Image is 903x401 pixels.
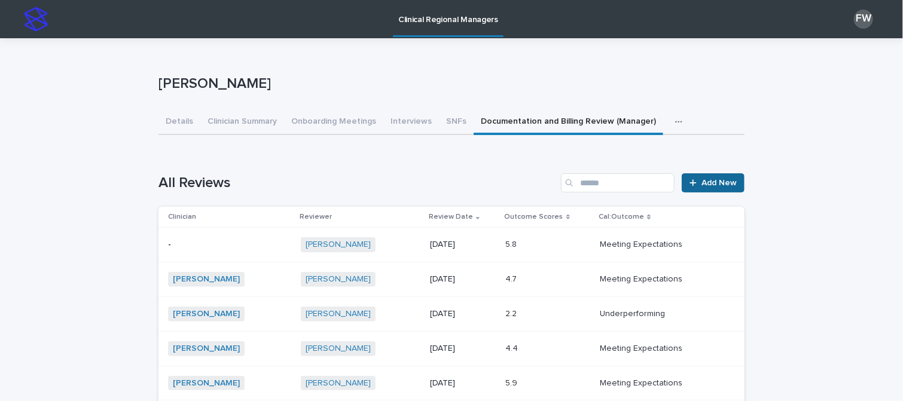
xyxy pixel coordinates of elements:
button: Clinician Summary [200,110,284,135]
a: [PERSON_NAME] [173,309,240,319]
p: 2.2 [506,307,520,319]
a: [PERSON_NAME] [306,378,371,388]
p: Meeting Expectations [600,272,685,284]
div: FW [854,10,873,29]
p: [DATE] [430,309,496,319]
p: [DATE] [430,274,496,284]
p: [PERSON_NAME] [158,75,740,93]
button: SNFs [439,110,474,135]
tr: [PERSON_NAME] [PERSON_NAME] [DATE]4.74.7 Meeting ExpectationsMeeting Expectations [158,262,745,297]
a: [PERSON_NAME] [306,344,371,354]
a: [PERSON_NAME] [173,378,240,388]
img: stacker-logo-s-only.png [24,7,48,31]
input: Search [561,173,675,192]
tr: [PERSON_NAME] [PERSON_NAME] [DATE]5.95.9 Meeting ExpectationsMeeting Expectations [158,366,745,400]
p: Cal:Outcome [599,210,644,224]
h1: All Reviews [158,175,556,192]
button: Documentation and Billing Review (Manager) [474,110,663,135]
p: Outcome Scores [505,210,563,224]
a: [PERSON_NAME] [306,309,371,319]
button: Onboarding Meetings [284,110,383,135]
p: 5.8 [506,237,520,250]
p: - [168,240,291,250]
p: 5.9 [506,376,520,388]
p: 4.7 [506,272,520,284]
a: Add New [682,173,745,192]
tr: [PERSON_NAME] [PERSON_NAME] [DATE]2.22.2 UnderperformingUnderperforming [158,296,745,331]
p: Underperforming [600,307,667,319]
p: Reviewer [300,210,332,224]
tr: [PERSON_NAME] [PERSON_NAME] [DATE]4.44.4 Meeting ExpectationsMeeting Expectations [158,331,745,366]
button: Details [158,110,200,135]
p: Meeting Expectations [600,376,685,388]
a: [PERSON_NAME] [173,344,240,354]
p: Review Date [429,210,473,224]
p: [DATE] [430,344,496,354]
button: Interviews [383,110,439,135]
a: [PERSON_NAME] [173,274,240,284]
p: [DATE] [430,240,496,250]
tr: -[PERSON_NAME] [DATE]5.85.8 Meeting ExpectationsMeeting Expectations [158,228,745,262]
a: [PERSON_NAME] [306,274,371,284]
p: [DATE] [430,378,496,388]
p: 4.4 [506,341,521,354]
p: Meeting Expectations [600,341,685,354]
p: Clinician [168,210,196,224]
a: [PERSON_NAME] [306,240,371,250]
p: Meeting Expectations [600,237,685,250]
span: Add New [701,179,737,187]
